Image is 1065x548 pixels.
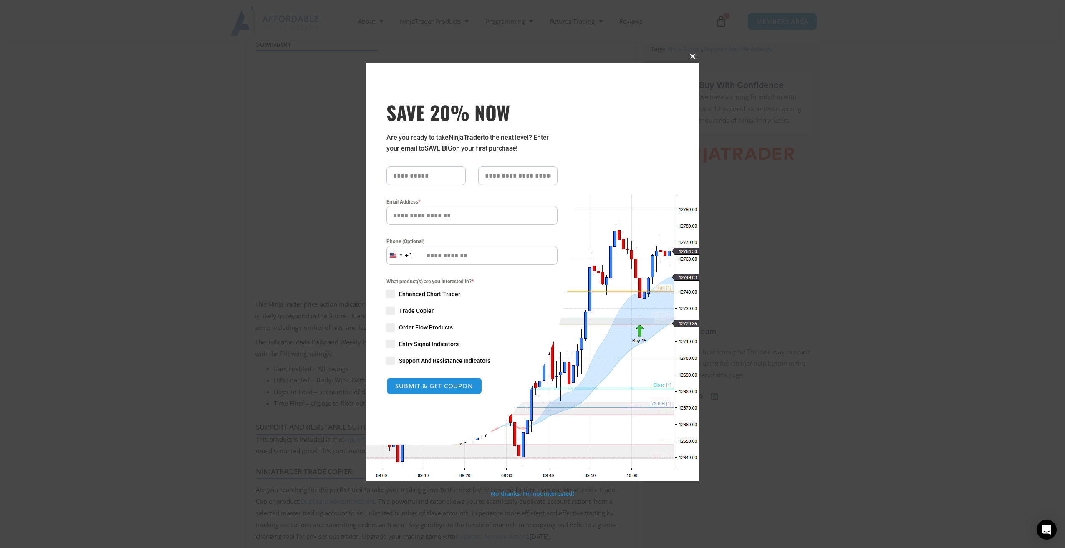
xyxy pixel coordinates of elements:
span: Order Flow Products [399,323,453,332]
label: Phone (Optional) [386,237,558,246]
a: No thanks, I’m not interested! [491,490,574,498]
span: Enhanced Chart Trader [399,290,460,298]
span: Trade Copier [399,307,434,315]
span: What product(s) are you interested in? [386,277,558,286]
label: Support And Resistance Indicators [386,357,558,365]
label: Order Flow Products [386,323,558,332]
strong: SAVE BIG [424,144,452,152]
label: Email Address [386,198,558,206]
p: Are you ready to take to the next level? Enter your email to on your first purchase! [386,132,558,154]
button: SUBMIT & GET COUPON [386,377,482,395]
label: Entry Signal Indicators [386,340,558,348]
div: Open Intercom Messenger [1037,520,1057,540]
div: +1 [405,250,413,261]
span: Entry Signal Indicators [399,340,459,348]
button: Selected country [386,246,413,265]
label: Enhanced Chart Trader [386,290,558,298]
strong: NinjaTrader [449,133,483,141]
label: Trade Copier [386,307,558,315]
span: Support And Resistance Indicators [399,357,490,365]
span: SAVE 20% NOW [386,101,558,124]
